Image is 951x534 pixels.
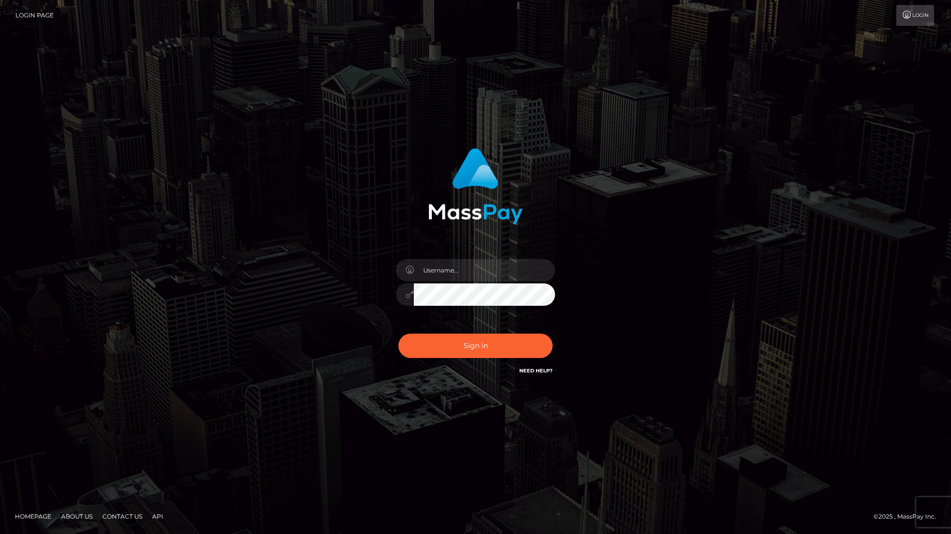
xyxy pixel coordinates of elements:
[57,509,96,524] a: About Us
[15,5,54,26] a: Login Page
[11,509,55,524] a: Homepage
[428,148,523,224] img: MassPay Login
[148,509,167,524] a: API
[414,259,555,281] input: Username...
[873,511,944,522] div: © 2025 , MassPay Inc.
[896,5,934,26] a: Login
[519,367,553,374] a: Need Help?
[98,509,146,524] a: Contact Us
[398,334,553,358] button: Sign in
